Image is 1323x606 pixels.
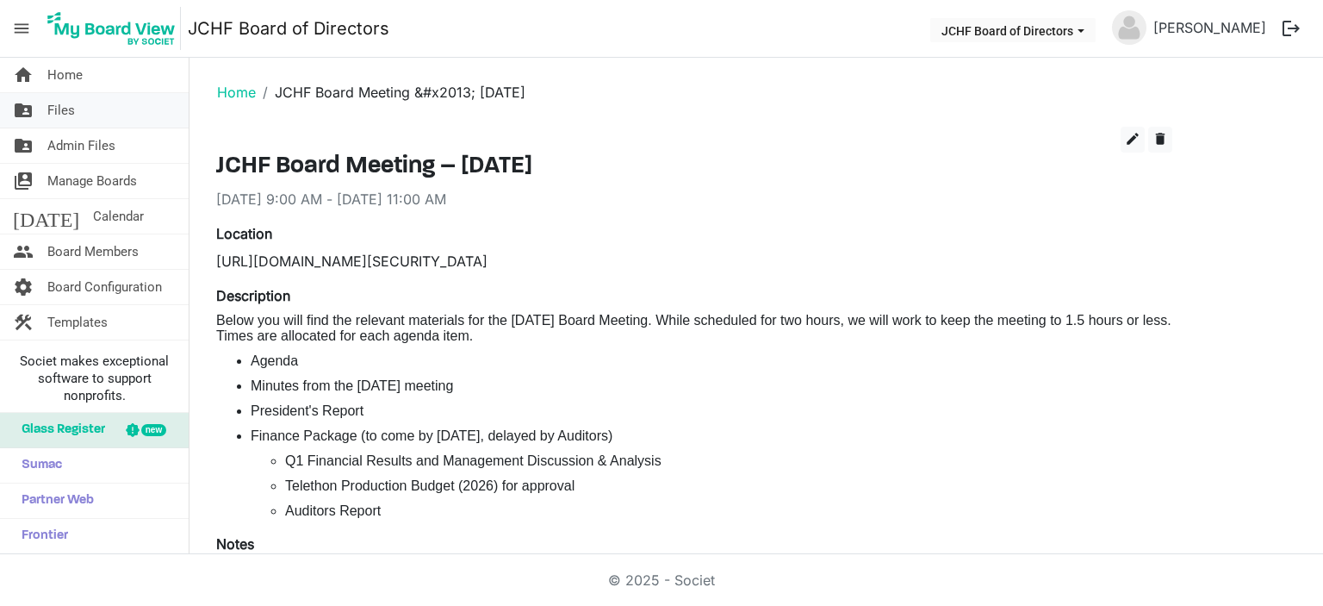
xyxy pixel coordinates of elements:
[216,189,1172,209] div: [DATE] 9:00 AM - [DATE] 11:00 AM
[47,270,162,304] span: Board Configuration
[1148,127,1172,153] button: delete
[13,484,94,518] span: Partner Web
[42,7,188,50] a: My Board View Logo
[1146,10,1273,45] a: [PERSON_NAME]
[13,234,34,269] span: people
[188,11,389,46] a: JCHF Board of Directors
[47,164,137,198] span: Manage Boards
[216,313,1172,345] p: Below you will find the relevant materials for the [DATE] Board Meeting. While scheduled for two ...
[13,448,62,483] span: Sumac
[217,84,256,101] a: Home
[47,128,115,163] span: Admin Files
[1112,10,1146,45] img: no-profile-picture.svg
[42,7,181,50] img: My Board View Logo
[216,153,1172,182] h3: JCHF Board Meeting – [DATE]
[13,128,34,163] span: folder_shared
[47,305,108,340] span: Templates
[251,353,1172,369] li: Agenda
[5,12,38,45] span: menu
[285,503,1172,519] li: Auditors Report
[608,572,715,589] a: © 2025 - Societ
[13,199,79,234] span: [DATE]
[47,234,139,269] span: Board Members
[285,453,1172,469] li: Q1 Financial Results and Management Discussion & Analysis
[216,285,290,306] label: Description
[13,519,68,553] span: Frontier
[216,534,254,554] label: Notes
[251,428,1172,444] li: Finance Package (to come by [DATE], delayed by Auditors)
[930,18,1096,42] button: JCHF Board of Directors dropdownbutton
[47,58,83,92] span: Home
[93,199,144,234] span: Calendar
[1152,131,1168,147] span: delete
[13,270,34,304] span: settings
[8,353,181,404] span: Societ makes exceptional software to support nonprofits.
[256,82,525,103] li: JCHF Board Meeting &#x2013; [DATE]
[13,93,34,128] span: folder_shared
[216,251,1172,272] div: [URL][DOMAIN_NAME][SECURITY_DATA]
[251,378,1172,394] li: Minutes from the [DATE] meeting
[1273,10,1309,47] button: logout
[13,58,34,92] span: home
[285,478,1172,494] li: Telethon Production Budget (2026) for approval
[13,305,34,340] span: construction
[1125,131,1140,147] span: edit
[141,424,166,436] div: new
[13,164,34,198] span: switch_account
[47,93,75,128] span: Files
[13,413,105,447] span: Glass Register
[251,403,1172,419] li: President's Report
[1121,127,1145,153] button: edit
[216,223,272,244] label: Location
